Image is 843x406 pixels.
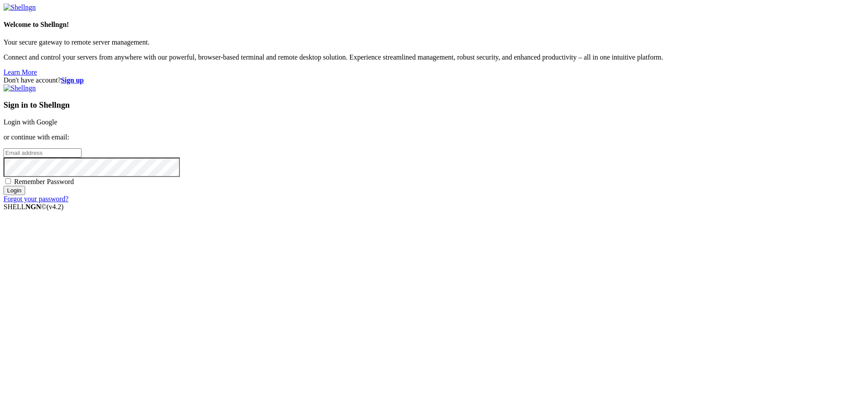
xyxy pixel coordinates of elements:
p: Connect and control your servers from anywhere with our powerful, browser-based terminal and remo... [4,53,839,61]
span: SHELL © [4,203,63,211]
p: or continue with email: [4,133,839,141]
a: Learn More [4,68,37,76]
a: Forgot your password? [4,195,68,203]
img: Shellngn [4,4,36,11]
span: 4.2.0 [47,203,64,211]
input: Login [4,186,25,195]
a: Login with Google [4,118,57,126]
h3: Sign in to Shellngn [4,100,839,110]
div: Don't have account? [4,76,839,84]
img: Shellngn [4,84,36,92]
input: Email address [4,148,82,158]
b: NGN [26,203,41,211]
a: Sign up [61,76,84,84]
input: Remember Password [5,178,11,184]
p: Your secure gateway to remote server management. [4,38,839,46]
span: Remember Password [14,178,74,185]
h4: Welcome to Shellngn! [4,21,839,29]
